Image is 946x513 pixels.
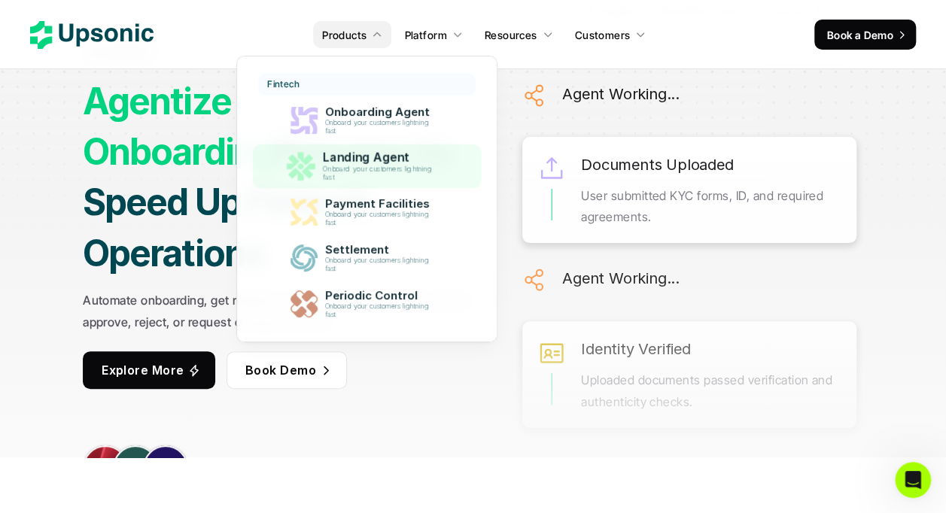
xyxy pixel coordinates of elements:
p: Onboard your customers lightning fast [324,256,434,273]
a: Book Demo [226,351,346,389]
a: Products [313,21,391,48]
p: Landing Agent [323,150,440,165]
a: Onboarding AgentOnboard your customers lightning fast [258,99,476,141]
a: Periodic ControlOnboard your customers lightning fast [258,283,476,325]
iframe: Intercom live chat [895,462,931,498]
p: Products [322,27,367,43]
p: Onboard your customers lightning fast [324,119,434,135]
p: Fintech [267,79,300,90]
p: Onboard your customers lightning fast [324,211,434,227]
h6: Identity Verified [581,336,691,362]
p: Customers [575,27,631,43]
p: Periodic Control [324,289,436,302]
a: SettlementOnboard your customers lightning fast [258,237,476,279]
p: Platform [404,27,446,43]
h6: Agent Working... [562,266,680,291]
a: Payment FacilitiesOnboard your customers lightning fast [258,191,476,233]
strong: Process to Speed Up Fintech Operations [83,129,458,275]
h6: Agent Working... [562,81,680,107]
strong: Agentize Onboarding [83,79,275,174]
a: Explore More [83,351,215,389]
p: Payment Facilities [324,197,436,211]
p: Onboarding Agent [324,105,436,119]
p: Book Demo [245,360,315,381]
p: Uploaded documents passed verification and authenticity checks. [581,369,841,413]
p: Explore More [102,360,184,381]
p: Book a Demo [826,27,893,43]
p: Onboard your customers lightning fast [324,302,434,319]
p: Resources [485,27,537,43]
h6: Documents Uploaded [581,152,733,178]
h6: Agent Working... [562,451,680,476]
p: Settlement [324,243,436,256]
strong: Automate onboarding, get reliable results in seconds, and let humans approve, reject, or request ... [83,293,473,329]
p: User submitted KYC forms, ID, and required agreements. [581,185,841,229]
p: Onboard your customers lightning fast [323,165,438,182]
a: Landing AgentOnboard your customers lightning fast [253,144,481,189]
